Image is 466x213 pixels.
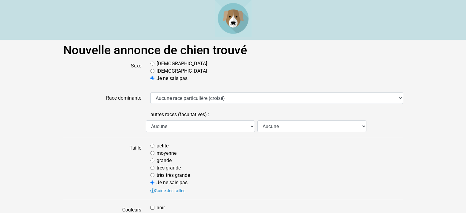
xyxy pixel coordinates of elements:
[157,67,207,75] label: [DEMOGRAPHIC_DATA]
[59,142,146,194] label: Taille
[59,60,146,82] label: Sexe
[157,204,165,211] label: noir
[150,166,154,170] input: très grande
[157,157,172,164] label: grande
[150,173,154,177] input: très très grande
[150,76,154,80] input: Je ne sais pas
[157,164,181,172] label: très grande
[150,69,154,73] input: [DEMOGRAPHIC_DATA]
[150,109,209,120] label: autres races (facultatives) :
[150,181,154,184] input: Je ne sais pas
[150,158,154,162] input: grande
[59,92,146,104] label: Race dominante
[157,179,188,186] label: Je ne sais pas
[157,150,176,157] label: moyenne
[157,172,190,179] label: très très grande
[150,144,154,148] input: petite
[150,151,154,155] input: moyenne
[150,188,185,193] a: Guide des tailles
[157,75,188,82] label: Je ne sais pas
[63,43,403,58] h1: Nouvelle annonce de chien trouvé
[150,62,154,66] input: [DEMOGRAPHIC_DATA]
[157,142,169,150] label: petite
[157,60,207,67] label: [DEMOGRAPHIC_DATA]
